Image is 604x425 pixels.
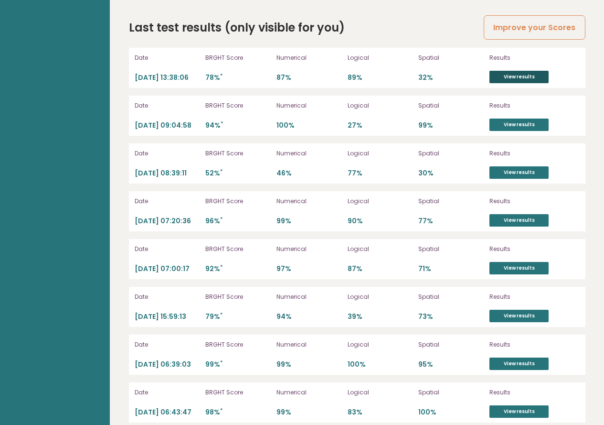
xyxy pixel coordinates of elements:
p: [DATE] 06:39:03 [135,360,200,369]
p: BRGHT Score [205,149,271,158]
p: 27% [348,121,413,130]
p: 92% [205,264,271,273]
p: BRGHT Score [205,340,271,349]
p: 87% [276,73,342,82]
p: 79% [205,312,271,321]
p: 32% [418,73,484,82]
p: Results [489,340,579,349]
p: [DATE] 13:38:06 [135,73,200,82]
p: 89% [348,73,413,82]
a: View results [489,71,549,83]
p: Logical [348,101,413,110]
p: BRGHT Score [205,293,271,301]
p: 73% [418,312,484,321]
a: Improve your Scores [484,15,585,40]
p: Results [489,293,579,301]
h2: Last test results (only visible for you) [129,19,345,36]
p: 100% [276,121,342,130]
p: 100% [418,408,484,417]
p: 99% [276,360,342,369]
p: 78% [205,73,271,82]
p: Numerical [276,197,342,206]
p: Results [489,54,579,62]
a: View results [489,358,549,370]
p: Spatial [418,197,484,206]
p: Date [135,54,200,62]
p: Numerical [276,293,342,301]
p: Date [135,197,200,206]
p: BRGHT Score [205,388,271,397]
p: 30% [418,169,484,178]
p: Results [489,101,579,110]
p: 71% [418,264,484,273]
p: BRGHT Score [205,54,271,62]
a: View results [489,405,549,418]
p: Logical [348,340,413,349]
p: 87% [348,264,413,273]
p: Spatial [418,293,484,301]
p: [DATE] 07:00:17 [135,264,200,273]
p: Results [489,197,579,206]
p: Date [135,293,200,301]
p: Spatial [418,245,484,253]
p: Numerical [276,245,342,253]
p: Spatial [418,149,484,158]
p: [DATE] 07:20:36 [135,217,200,226]
p: Date [135,245,200,253]
p: Numerical [276,101,342,110]
p: 99% [418,121,484,130]
p: 83% [348,408,413,417]
p: Spatial [418,101,484,110]
p: Date [135,340,200,349]
a: View results [489,119,549,131]
p: Logical [348,197,413,206]
p: Numerical [276,149,342,158]
p: Spatial [418,340,484,349]
p: 98% [205,408,271,417]
p: 99% [205,360,271,369]
p: Logical [348,293,413,301]
p: Results [489,149,579,158]
p: 52% [205,169,271,178]
p: Date [135,101,200,110]
p: 99% [276,217,342,226]
p: BRGHT Score [205,197,271,206]
p: 99% [276,408,342,417]
p: [DATE] 09:04:58 [135,121,200,130]
p: 77% [418,217,484,226]
p: [DATE] 06:43:47 [135,408,200,417]
p: BRGHT Score [205,245,271,253]
p: Spatial [418,388,484,397]
a: View results [489,166,549,179]
p: 95% [418,360,484,369]
p: Numerical [276,54,342,62]
p: BRGHT Score [205,101,271,110]
p: Spatial [418,54,484,62]
p: Logical [348,245,413,253]
p: Numerical [276,340,342,349]
p: Results [489,388,579,397]
p: 90% [348,217,413,226]
p: Numerical [276,388,342,397]
p: 97% [276,264,342,273]
p: [DATE] 08:39:11 [135,169,200,178]
p: Logical [348,149,413,158]
p: [DATE] 15:59:13 [135,312,200,321]
p: 96% [205,217,271,226]
a: View results [489,262,549,274]
p: 94% [276,312,342,321]
p: 94% [205,121,271,130]
p: Date [135,149,200,158]
p: 100% [348,360,413,369]
p: Date [135,388,200,397]
p: 39% [348,312,413,321]
p: 77% [348,169,413,178]
a: View results [489,214,549,227]
p: Logical [348,54,413,62]
p: Logical [348,388,413,397]
p: Results [489,245,579,253]
a: View results [489,310,549,322]
p: 46% [276,169,342,178]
